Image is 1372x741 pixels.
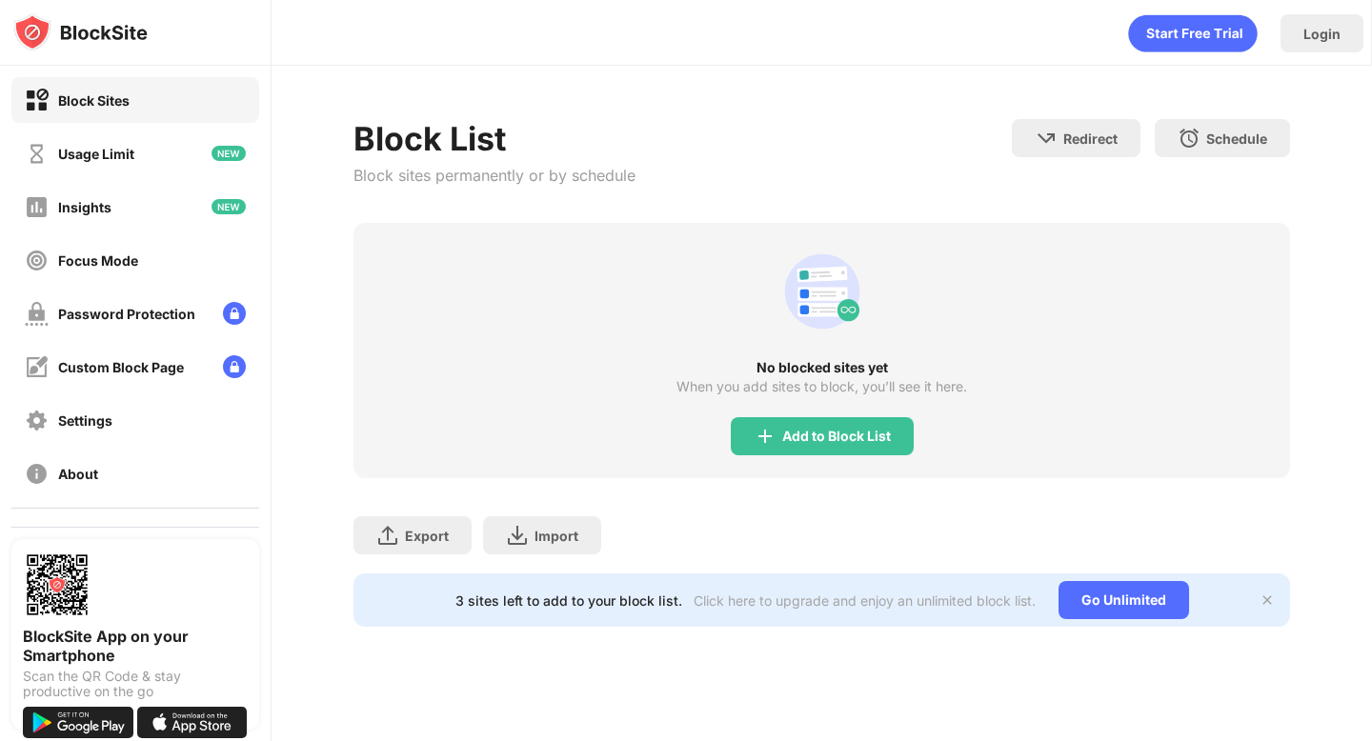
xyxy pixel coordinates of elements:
[25,355,49,379] img: customize-block-page-off.svg
[782,429,891,444] div: Add to Block List
[455,592,682,609] div: 3 sites left to add to your block list.
[353,119,636,158] div: Block List
[25,142,49,166] img: time-usage-off.svg
[223,302,246,325] img: lock-menu.svg
[353,360,1289,375] div: No blocked sites yet
[58,466,98,482] div: About
[535,528,578,544] div: Import
[694,592,1036,609] div: Click here to upgrade and enjoy an unlimited block list.
[23,707,133,738] img: get-it-on-google-play.svg
[353,166,636,185] div: Block sites permanently or by schedule
[25,195,49,219] img: insights-off.svg
[25,89,49,112] img: block-on.svg
[1303,26,1341,42] div: Login
[223,355,246,378] img: lock-menu.svg
[1260,592,1275,608] img: x-button.svg
[1206,130,1267,147] div: Schedule
[777,246,868,337] div: animation
[58,252,138,269] div: Focus Mode
[58,146,134,162] div: Usage Limit
[25,249,49,272] img: focus-off.svg
[23,551,91,619] img: options-page-qr-code.png
[1063,130,1118,147] div: Redirect
[58,306,195,322] div: Password Protection
[676,379,967,394] div: When you add sites to block, you’ll see it here.
[58,92,130,109] div: Block Sites
[58,412,112,429] div: Settings
[137,707,248,738] img: download-on-the-app-store.svg
[212,199,246,214] img: new-icon.svg
[23,627,248,665] div: BlockSite App on your Smartphone
[25,462,49,486] img: about-off.svg
[1059,581,1189,619] div: Go Unlimited
[1128,14,1258,52] div: animation
[25,409,49,432] img: settings-off.svg
[405,528,449,544] div: Export
[23,669,248,699] div: Scan the QR Code & stay productive on the go
[58,359,184,375] div: Custom Block Page
[58,199,111,215] div: Insights
[212,146,246,161] img: new-icon.svg
[25,302,49,326] img: password-protection-off.svg
[13,13,148,51] img: logo-blocksite.svg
